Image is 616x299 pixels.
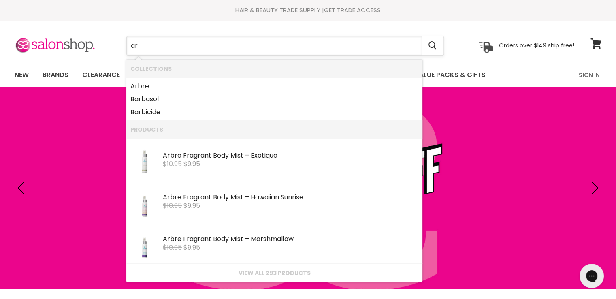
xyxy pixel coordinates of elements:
[163,235,418,244] div: re Fragrant Body Mist – Marshmallow
[409,66,492,83] a: Value Packs & Gifts
[163,234,175,243] b: Arb
[4,63,612,87] nav: Main
[130,81,142,91] b: Arb
[183,201,200,210] span: $9.95
[14,180,30,196] button: Previous
[132,143,158,177] img: 60ml-Spa-Exotique-Body-Mist_200x.jpg
[576,261,608,291] iframe: Gorgias live chat messenger
[126,222,422,264] li: Products: Arbre Fragrant Body Mist – Marshmallow
[126,106,422,121] li: Collections: Barbicide
[163,151,175,160] b: Arb
[324,6,381,14] a: GET TRADE ACCESS
[130,270,418,276] a: View all 293 products
[126,139,422,180] li: Products: Arbre Fragrant Body Mist – Exotique
[126,120,422,139] li: Products
[586,180,602,196] button: Next
[134,94,146,104] b: arb
[132,226,158,260] img: 60ml-Marshmallow-Body-Mist_200x.jpg
[134,107,146,117] b: arb
[76,66,126,83] a: Clearance
[9,63,533,87] ul: Main menu
[183,159,200,169] span: $9.95
[36,66,75,83] a: Brands
[9,66,35,83] a: New
[126,264,422,282] li: View All
[126,36,444,56] form: Product
[130,80,418,93] a: re
[163,192,175,202] b: Arb
[126,78,422,93] li: Collections: Arbre
[126,93,422,106] li: Collections: Barbasol
[163,159,182,169] s: $10.95
[127,36,422,55] input: Search
[130,106,418,119] a: Bicide
[422,36,443,55] button: Search
[574,66,605,83] a: Sign In
[163,194,418,202] div: re Fragrant Body Mist – Hawaiian Sunrise
[4,6,612,14] div: HAIR & BEAUTY TRADE SUPPLY |
[163,201,182,210] s: $10.95
[163,152,418,160] div: re Fragrant Body Mist – Exotique
[132,184,158,218] img: 60ml-Fleur-Hawaiian-Body-Mist_200x.jpg
[126,180,422,222] li: Products: Arbre Fragrant Body Mist – Hawaiian Sunrise
[130,93,418,106] a: Basol
[163,243,182,252] s: $10.95
[183,243,200,252] span: $9.95
[499,42,574,49] p: Orders over $149 ship free!
[126,60,422,78] li: Collections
